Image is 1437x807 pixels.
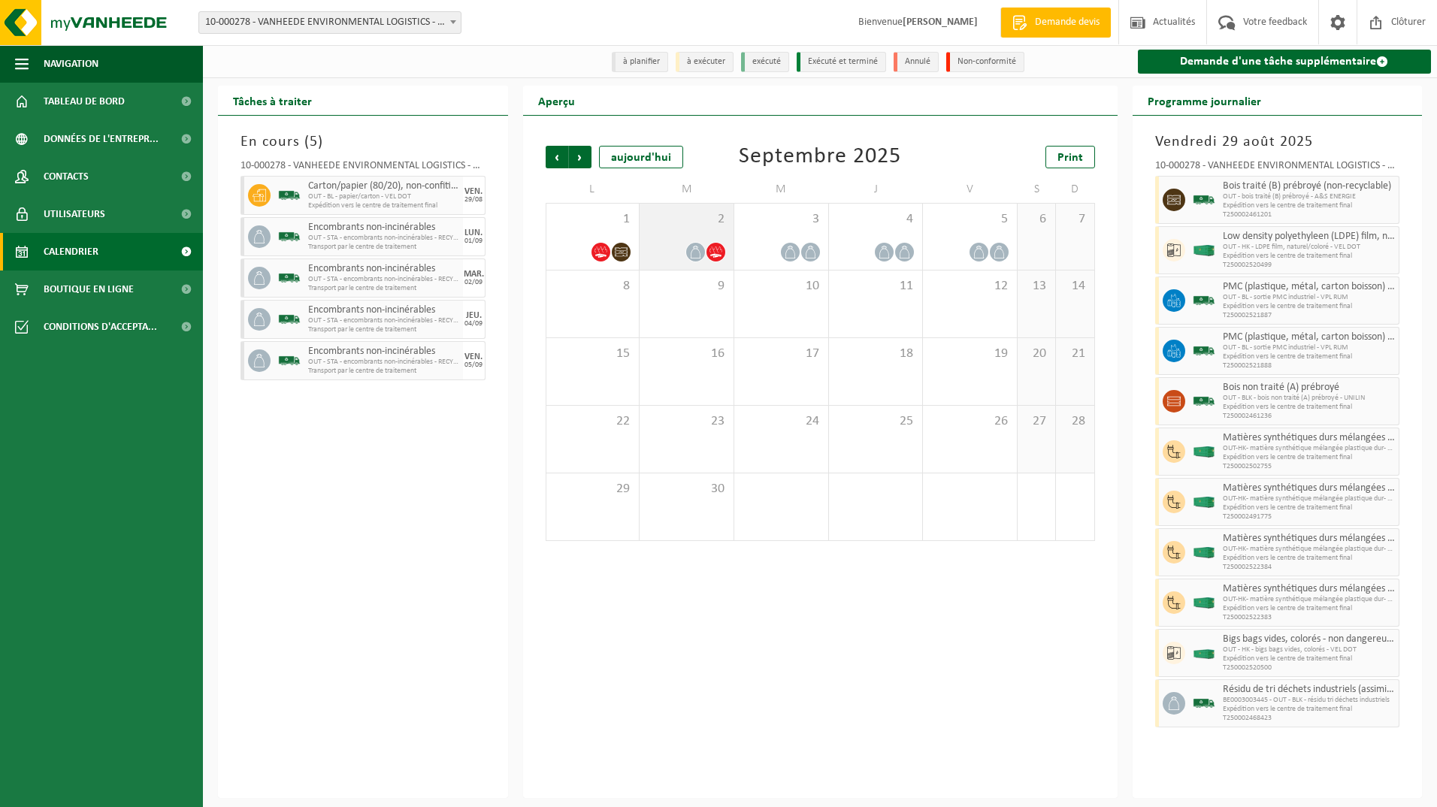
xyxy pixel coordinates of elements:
img: BL-SO-LV [278,267,301,289]
span: OUT - BL - sortie PMC industriel - VPL RUM [1223,293,1396,302]
td: M [640,176,734,203]
img: BL-SO-LV [1193,340,1215,362]
span: T250002468423 [1223,714,1396,723]
li: Non-conformité [946,52,1024,72]
span: T250002491775 [1223,512,1396,521]
li: à planifier [612,52,668,72]
td: M [734,176,829,203]
span: T250002520499 [1223,261,1396,270]
span: Expédition vers le centre de traitement final [1223,352,1396,361]
span: Matières synthétiques durs mélangées (PE, PP et PVC), recyclables (industriel) [1223,533,1396,545]
span: OUT - HK - bigs bags vides, colorés - VEL DOT [1223,645,1396,654]
span: Demande devis [1031,15,1103,30]
h2: Aperçu [523,86,590,115]
span: BE0003003445 - OUT - BLK - résidu tri déchets industriels [1223,696,1396,705]
span: 11 [836,278,915,295]
span: Contacts [44,158,89,195]
span: Bois non traité (A) prébroyé [1223,382,1396,394]
span: OUT-HK- matière synthétique mélangée plastique dur- VEL DOT [1223,595,1396,604]
img: BL-SO-LV [1193,692,1215,715]
span: Print [1057,152,1083,164]
img: HK-XC-40-GN-00 [1193,497,1215,508]
span: Encombrants non-incinérables [308,222,459,234]
span: Transport par le centre de traitement [308,367,459,376]
span: Expédition vers le centre de traitement final [1223,604,1396,613]
span: OUT - BL - sortie PMC industriel - VPL RUM [1223,343,1396,352]
span: 16 [647,346,726,362]
span: Transport par le centre de traitement [308,243,459,252]
td: V [923,176,1018,203]
span: Encombrants non-incinérables [308,304,459,316]
span: 2 [647,211,726,228]
span: Expédition vers le centre de traitement final [308,201,459,210]
span: Matières synthétiques durs mélangées (PE, PP et PVC), recyclables (industriel) [1223,482,1396,494]
li: Exécuté et terminé [797,52,886,72]
span: 3 [742,211,821,228]
span: 10 [742,278,821,295]
div: 05/09 [464,361,483,369]
div: 29/08 [464,196,483,204]
span: Expédition vers le centre de traitement final [1223,453,1396,462]
a: Demande d'une tâche supplémentaire [1138,50,1432,74]
span: Suivant [569,146,591,168]
li: Annulé [894,52,939,72]
span: 9 [647,278,726,295]
span: 18 [836,346,915,362]
span: 8 [554,278,632,295]
span: 5 [310,134,318,150]
img: HK-XC-40-GN-00 [1193,547,1215,558]
span: OUT - STA - encombrants non-incinérables - RECYROM [308,275,459,284]
img: BL-SO-LV [278,184,301,207]
span: 14 [1063,278,1086,295]
span: Calendrier [44,233,98,271]
img: BL-SO-LV [278,308,301,331]
span: Carton/papier (80/20), non-confitionné [308,180,459,192]
span: Données de l'entrepr... [44,120,159,158]
span: 24 [742,413,821,430]
div: 02/09 [464,279,483,286]
span: T250002461201 [1223,210,1396,219]
span: 27 [1025,413,1048,430]
span: OUT-HK- matière synthétique mélangée plastique dur- VEL DOT [1223,545,1396,554]
td: S [1018,176,1056,203]
img: BL-SO-LV [1193,390,1215,413]
span: Expédition vers le centre de traitement final [1223,201,1396,210]
span: Encombrants non-incinérables [308,346,459,358]
h2: Tâches à traiter [218,86,327,115]
span: Navigation [44,45,98,83]
div: JEU. [466,311,482,320]
td: D [1056,176,1094,203]
span: T250002502755 [1223,462,1396,471]
span: 17 [742,346,821,362]
span: Conditions d'accepta... [44,308,157,346]
li: exécuté [741,52,789,72]
img: HK-XC-40-GN-00 [1193,597,1215,609]
span: Bigs bags vides, colorés - non dangereux - en vrac [1223,633,1396,645]
div: aujourd'hui [599,146,683,168]
div: VEN. [464,187,483,196]
img: BL-SO-LV [1193,289,1215,312]
span: Low density polyethyleen (LDPE) film, naturel/coloré, non-confitionné (98/2) [1223,231,1396,243]
span: 15 [554,346,632,362]
td: J [829,176,924,203]
span: Tableau de bord [44,83,125,120]
span: PMC (plastique, métal, carton boisson) (industriel) [1223,281,1396,293]
span: Expédition vers le centre de traitement final [1223,252,1396,261]
span: Expédition vers le centre de traitement final [1223,554,1396,563]
img: HK-XC-30-GN-00 [1193,648,1215,659]
span: Encombrants non-incinérables [308,263,459,275]
img: BL-SO-LV [278,225,301,248]
a: Demande devis [1000,8,1111,38]
span: 7 [1063,211,1086,228]
span: 26 [930,413,1009,430]
span: Matières synthétiques durs mélangées (PE, PP et PVC), recyclables (industriel) [1223,432,1396,444]
span: OUT - STA - encombrants non-incinérables - RECYROM [308,316,459,325]
span: T250002522383 [1223,613,1396,622]
div: LUN. [464,228,483,237]
span: 6 [1025,211,1048,228]
span: Expédition vers le centre de traitement final [1223,302,1396,311]
span: Résidu de tri déchets industriels (assimilé avec déchets ménager) [1223,684,1396,696]
span: 21 [1063,346,1086,362]
span: 1 [554,211,632,228]
span: Boutique en ligne [44,271,134,308]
